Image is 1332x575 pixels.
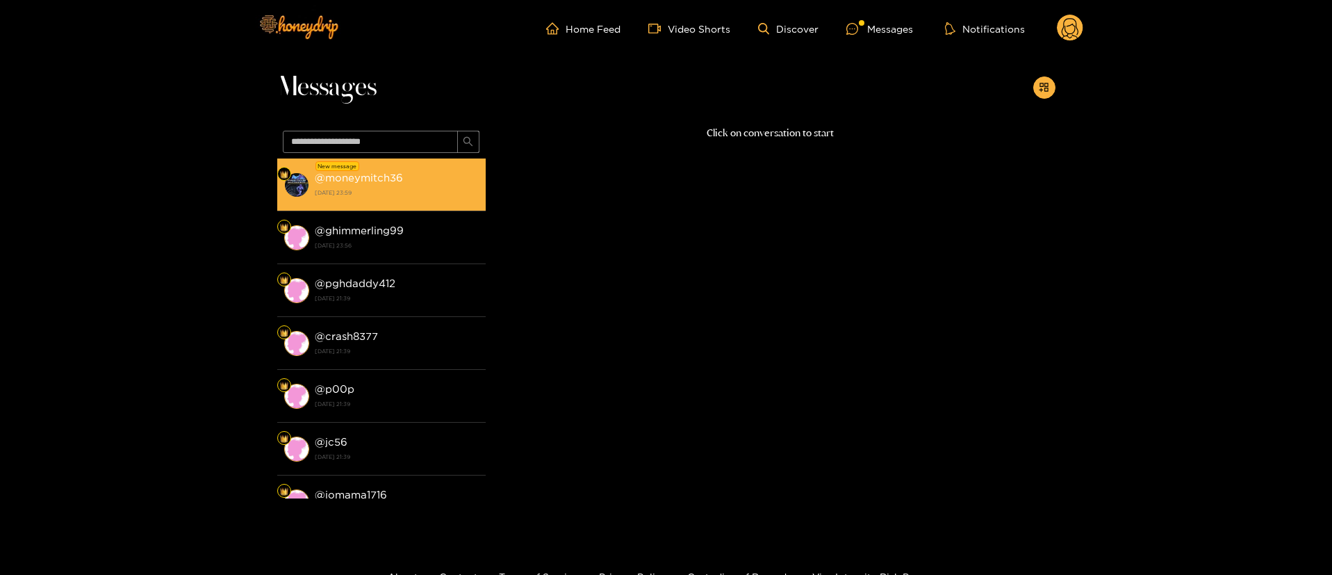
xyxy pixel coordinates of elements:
[315,330,378,342] strong: @ crash8377
[284,384,309,409] img: conversation
[277,71,377,104] span: Messages
[284,489,309,515] img: conversation
[315,161,359,171] div: New message
[280,223,288,232] img: Fan Level
[280,170,288,179] img: Fan Level
[648,22,668,35] span: video-camera
[315,398,479,410] strong: [DATE] 21:39
[280,276,288,284] img: Fan Level
[648,22,730,35] a: Video Shorts
[486,125,1055,141] p: Click on conversation to start
[546,22,620,35] a: Home Feed
[280,435,288,443] img: Fan Level
[284,172,309,197] img: conversation
[280,329,288,337] img: Fan Level
[315,436,347,448] strong: @ jc56
[315,225,404,236] strong: @ ghimmerling99
[284,225,309,250] img: conversation
[463,136,473,148] span: search
[546,22,566,35] span: home
[315,345,479,357] strong: [DATE] 21:39
[280,487,288,496] img: Fan Level
[315,186,479,199] strong: [DATE] 23:59
[1039,82,1049,94] span: appstore-add
[315,239,479,252] strong: [DATE] 23:56
[315,172,403,184] strong: @ moneymitch36
[758,23,819,35] a: Discover
[284,278,309,303] img: conversation
[457,131,479,153] button: search
[280,382,288,390] img: Fan Level
[315,451,479,463] strong: [DATE] 21:39
[315,292,479,305] strong: [DATE] 21:39
[284,437,309,462] img: conversation
[315,277,395,289] strong: @ pghdaddy412
[284,331,309,356] img: conversation
[315,489,387,501] strong: @ jomama1716
[315,383,354,395] strong: @ p00p
[1033,76,1055,99] button: appstore-add
[941,22,1029,35] button: Notifications
[846,21,913,37] div: Messages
